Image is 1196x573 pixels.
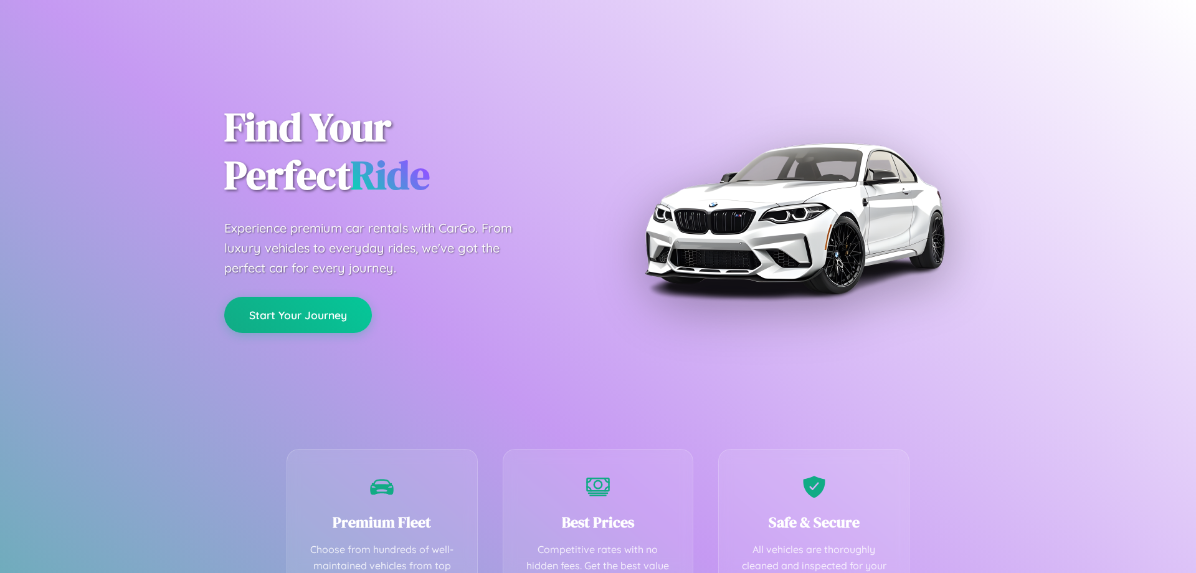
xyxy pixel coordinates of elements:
[224,104,579,200] h1: Find Your Perfect
[522,512,675,532] h3: Best Prices
[224,297,372,333] button: Start Your Journey
[306,512,458,532] h3: Premium Fleet
[224,218,536,278] p: Experience premium car rentals with CarGo. From luxury vehicles to everyday rides, we've got the ...
[638,62,950,374] img: Premium BMW car rental vehicle
[738,512,890,532] h3: Safe & Secure
[351,148,430,202] span: Ride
